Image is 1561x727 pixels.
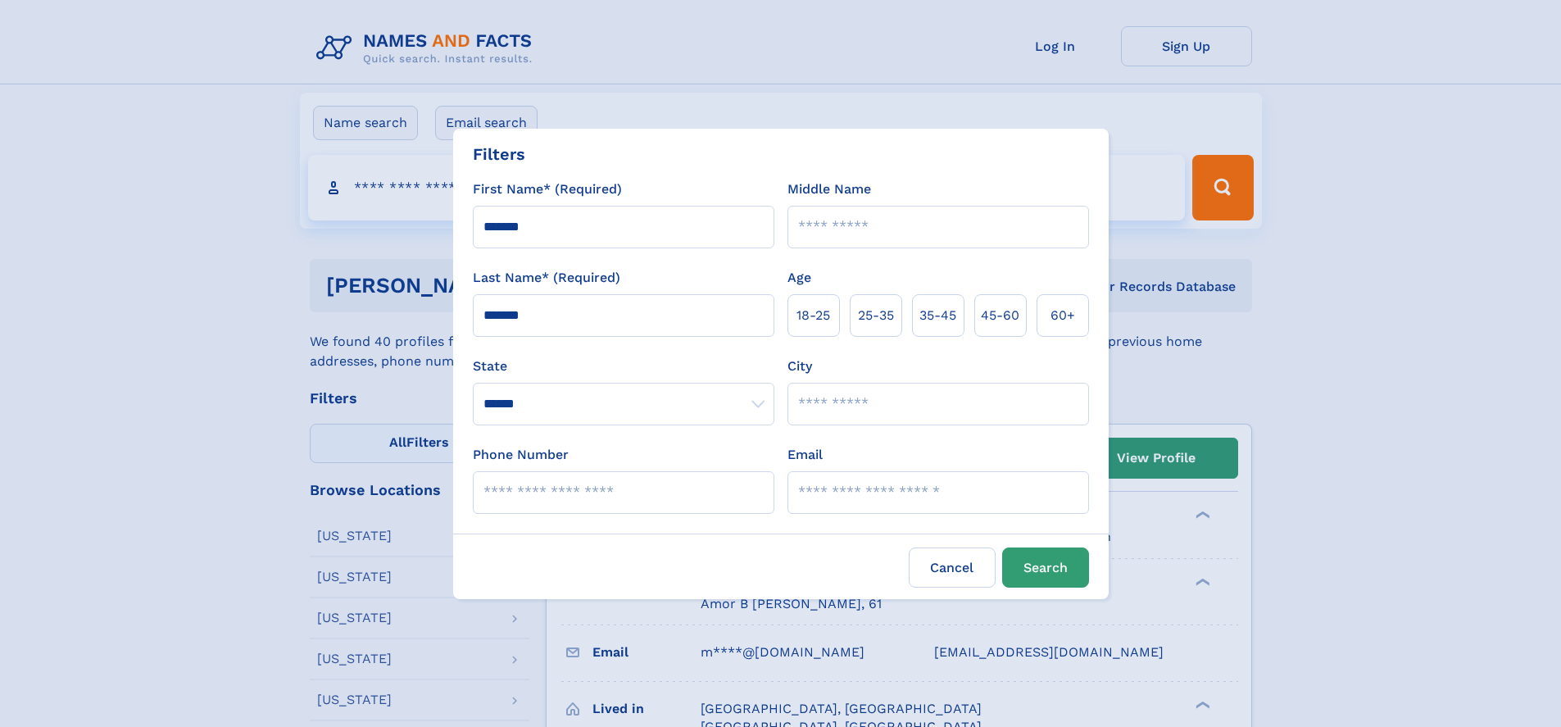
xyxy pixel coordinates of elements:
[473,445,569,465] label: Phone Number
[919,306,956,325] span: 35‑45
[473,357,774,376] label: State
[909,548,996,588] label: Cancel
[1050,306,1075,325] span: 60+
[473,179,622,199] label: First Name* (Required)
[787,357,812,376] label: City
[787,179,871,199] label: Middle Name
[787,445,823,465] label: Email
[473,268,620,288] label: Last Name* (Required)
[796,306,830,325] span: 18‑25
[981,306,1019,325] span: 45‑60
[1002,548,1089,588] button: Search
[473,142,525,166] div: Filters
[787,268,811,288] label: Age
[858,306,894,325] span: 25‑35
